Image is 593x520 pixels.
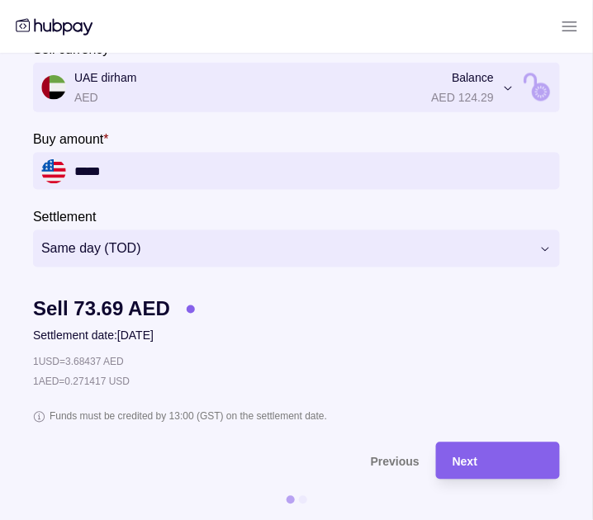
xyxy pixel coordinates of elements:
[41,159,66,184] img: us
[33,132,103,146] p: Buy amount
[50,408,327,426] p: Funds must be credited by 13:00 (GST) on the settlement date.
[33,206,96,226] label: Settlement
[33,210,96,224] p: Settlement
[371,456,420,469] span: Previous
[33,300,170,319] span: Sell 73.69 AED
[33,39,115,59] label: Sell currency
[33,373,130,391] p: 1 AED = 0.271417 USD
[74,153,552,190] input: amount
[33,129,109,149] label: Buy amount
[33,42,109,56] p: Sell currency
[436,442,560,480] button: Next
[33,327,560,345] p: Settlement date: [DATE]
[33,442,420,480] button: Previous
[33,353,124,371] p: 1 USD = 3.68437 AED
[453,456,477,469] span: Next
